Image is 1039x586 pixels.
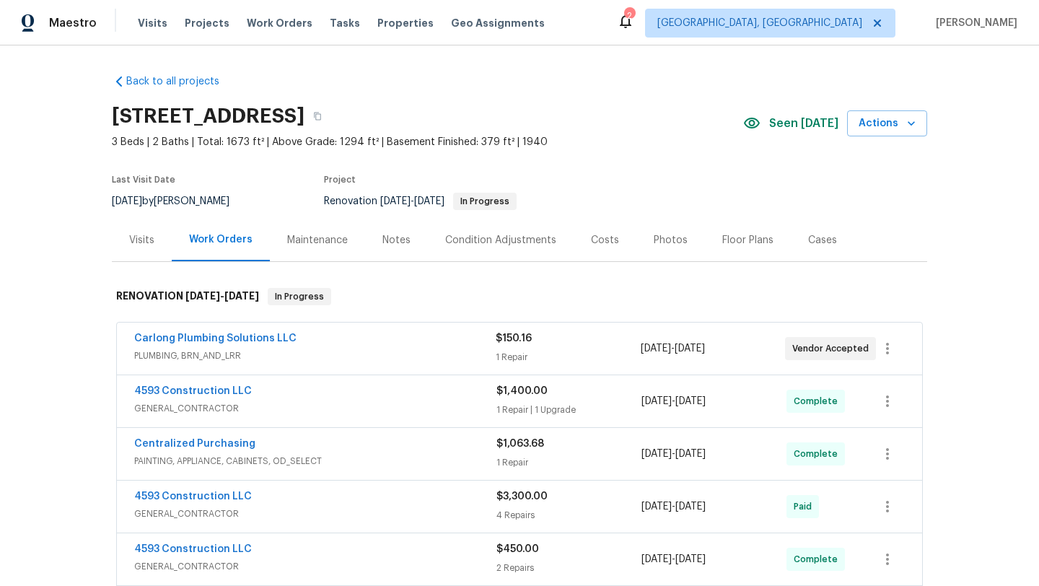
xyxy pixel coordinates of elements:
[675,449,706,459] span: [DATE]
[641,449,672,459] span: [DATE]
[496,333,532,344] span: $150.16
[496,455,641,470] div: 1 Repair
[847,110,927,137] button: Actions
[675,554,706,564] span: [DATE]
[112,193,247,210] div: by [PERSON_NAME]
[641,447,706,461] span: -
[675,502,706,512] span: [DATE]
[112,109,304,123] h2: [STREET_ADDRESS]
[641,499,706,514] span: -
[185,291,259,301] span: -
[624,9,634,23] div: 2
[134,401,496,416] span: GENERAL_CONTRACTOR
[185,291,220,301] span: [DATE]
[455,197,515,206] span: In Progress
[134,454,496,468] span: PAINTING, APPLIANCE, CABINETS, OD_SELECT
[134,559,496,574] span: GENERAL_CONTRACTOR
[49,16,97,30] span: Maestro
[641,552,706,567] span: -
[112,196,142,206] span: [DATE]
[112,74,250,89] a: Back to all projects
[641,502,672,512] span: [DATE]
[189,232,253,247] div: Work Orders
[112,135,743,149] span: 3 Beds | 2 Baths | Total: 1673 ft² | Above Grade: 1294 ft² | Basement Finished: 379 ft² | 1940
[808,233,837,248] div: Cases
[792,341,874,356] span: Vendor Accepted
[657,16,862,30] span: [GEOGRAPHIC_DATA], [GEOGRAPHIC_DATA]
[247,16,312,30] span: Work Orders
[330,18,360,28] span: Tasks
[112,274,927,320] div: RENOVATION [DATE]-[DATE]In Progress
[116,288,259,305] h6: RENOVATION
[134,386,252,396] a: 4593 Construction LLC
[380,196,411,206] span: [DATE]
[324,175,356,184] span: Project
[287,233,348,248] div: Maintenance
[134,439,255,449] a: Centralized Purchasing
[496,386,548,396] span: $1,400.00
[138,16,167,30] span: Visits
[496,561,641,575] div: 2 Repairs
[794,499,817,514] span: Paid
[654,233,688,248] div: Photos
[134,544,252,554] a: 4593 Construction LLC
[134,349,496,363] span: PLUMBING, BRN_AND_LRR
[496,544,539,554] span: $450.00
[496,491,548,502] span: $3,300.00
[794,552,843,567] span: Complete
[591,233,619,248] div: Costs
[185,16,229,30] span: Projects
[859,115,916,133] span: Actions
[269,289,330,304] span: In Progress
[769,116,838,131] span: Seen [DATE]
[112,175,175,184] span: Last Visit Date
[496,350,640,364] div: 1 Repair
[129,233,154,248] div: Visits
[382,233,411,248] div: Notes
[324,196,517,206] span: Renovation
[675,396,706,406] span: [DATE]
[451,16,545,30] span: Geo Assignments
[496,403,641,417] div: 1 Repair | 1 Upgrade
[134,333,297,344] a: Carlong Plumbing Solutions LLC
[377,16,434,30] span: Properties
[675,344,705,354] span: [DATE]
[722,233,773,248] div: Floor Plans
[641,341,705,356] span: -
[380,196,444,206] span: -
[794,447,843,461] span: Complete
[134,507,496,521] span: GENERAL_CONTRACTOR
[496,508,641,522] div: 4 Repairs
[134,491,252,502] a: 4593 Construction LLC
[641,396,672,406] span: [DATE]
[930,16,1017,30] span: [PERSON_NAME]
[641,344,671,354] span: [DATE]
[304,103,330,129] button: Copy Address
[445,233,556,248] div: Condition Adjustments
[496,439,544,449] span: $1,063.68
[224,291,259,301] span: [DATE]
[414,196,444,206] span: [DATE]
[641,394,706,408] span: -
[794,394,843,408] span: Complete
[641,554,672,564] span: [DATE]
